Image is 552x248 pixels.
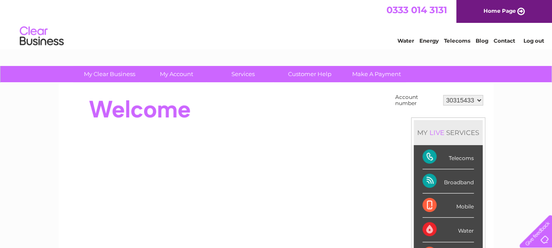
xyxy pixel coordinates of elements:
a: My Clear Business [73,66,146,82]
div: MY SERVICES [414,120,483,145]
div: Mobile [422,193,474,218]
div: Clear Business is a trading name of Verastar Limited (registered in [GEOGRAPHIC_DATA] No. 3667643... [69,5,484,43]
div: Broadband [422,169,474,193]
a: My Account [140,66,213,82]
a: Contact [494,37,515,44]
td: Account number [393,92,441,109]
a: Customer Help [274,66,346,82]
a: Energy [419,37,439,44]
img: logo.png [19,23,64,50]
div: Water [422,218,474,242]
div: Telecoms [422,145,474,169]
a: Water [397,37,414,44]
a: Telecoms [444,37,470,44]
div: LIVE [428,128,446,137]
a: Log out [523,37,544,44]
a: Blog [476,37,488,44]
a: Make A Payment [340,66,413,82]
a: 0333 014 3131 [386,4,447,15]
a: Services [207,66,279,82]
